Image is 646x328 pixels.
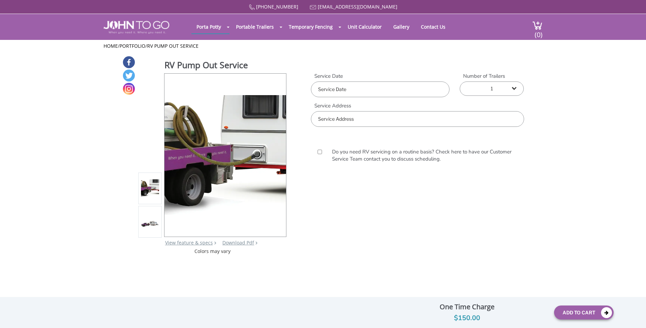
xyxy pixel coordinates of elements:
a: RV Pump Out Service [147,43,199,49]
img: Call [249,4,255,10]
a: Porta Potty [191,20,226,33]
img: chevron.png [255,241,257,244]
input: Service Date [311,81,450,97]
img: cart a [532,21,542,30]
img: Product [164,95,286,215]
a: Twitter [123,70,135,81]
a: Temporary Fencing [284,20,338,33]
label: Number of Trailers [460,73,524,80]
a: Facebook [123,56,135,68]
span: (0) [534,25,542,39]
a: Portable Trailers [231,20,279,33]
input: Service Address [311,111,524,127]
a: [EMAIL_ADDRESS][DOMAIN_NAME] [318,3,397,10]
a: View feature & specs [165,239,213,246]
button: Add To Cart [554,305,614,319]
img: Product [141,220,159,227]
a: Home [104,43,118,49]
h1: RV Pump Out Service [164,59,287,73]
label: Service Date [311,73,450,80]
label: Service Address [311,102,524,109]
ul: / / [104,43,542,49]
div: One Time Charge [385,301,549,313]
img: Product [141,179,159,197]
a: Gallery [388,20,414,33]
a: Contact Us [416,20,451,33]
a: Download Pdf [222,239,254,246]
img: right arrow icon [214,241,216,244]
a: Unit Calculator [343,20,387,33]
a: [PHONE_NUMBER] [256,3,298,10]
label: Do you need RV servicing on a routine basis? Check here to have our Customer Service Team contact... [329,148,519,163]
img: JOHN to go [104,21,169,34]
div: $150.00 [385,313,549,324]
img: Mail [310,5,316,10]
div: Colors may vary [138,248,287,255]
a: Instagram [123,83,135,95]
a: Portfolio [120,43,145,49]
